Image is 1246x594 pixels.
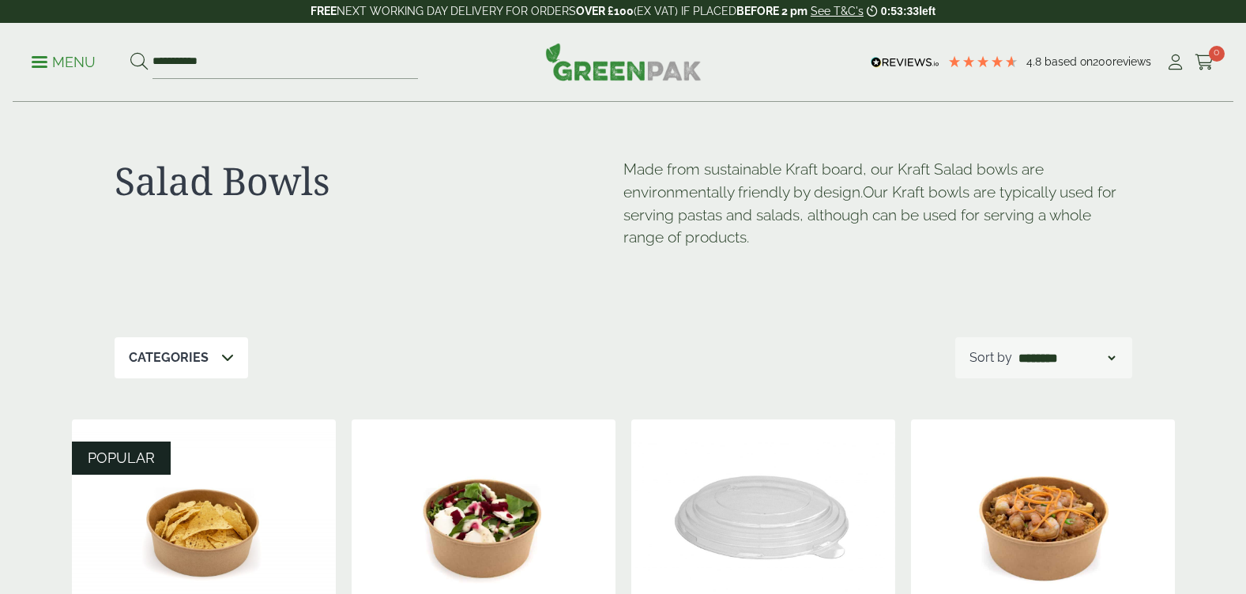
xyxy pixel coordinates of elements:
[576,5,634,17] strong: OVER £100
[919,5,935,17] span: left
[1209,46,1225,62] span: 0
[623,160,1044,201] span: Made from sustainable Kraft board, our Kraft Salad bowls are environmentally friendly by design.
[32,53,96,72] p: Menu
[1045,55,1093,68] span: Based on
[129,348,209,367] p: Categories
[1015,348,1118,367] select: Shop order
[623,183,1116,246] span: Our Kraft bowls are typically used for serving pastas and salads, although can be used for servin...
[115,158,623,204] h1: Salad Bowls
[311,5,337,17] strong: FREE
[1093,55,1112,68] span: 200
[871,57,939,68] img: REVIEWS.io
[88,449,155,466] span: POPULAR
[947,55,1018,69] div: 4.79 Stars
[1112,55,1151,68] span: reviews
[736,5,807,17] strong: BEFORE 2 pm
[1165,55,1185,70] i: My Account
[545,43,702,81] img: GreenPak Supplies
[32,53,96,69] a: Menu
[1195,51,1214,74] a: 0
[881,5,919,17] span: 0:53:33
[1026,55,1045,68] span: 4.8
[969,348,1012,367] p: Sort by
[811,5,864,17] a: See T&C's
[1195,55,1214,70] i: Cart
